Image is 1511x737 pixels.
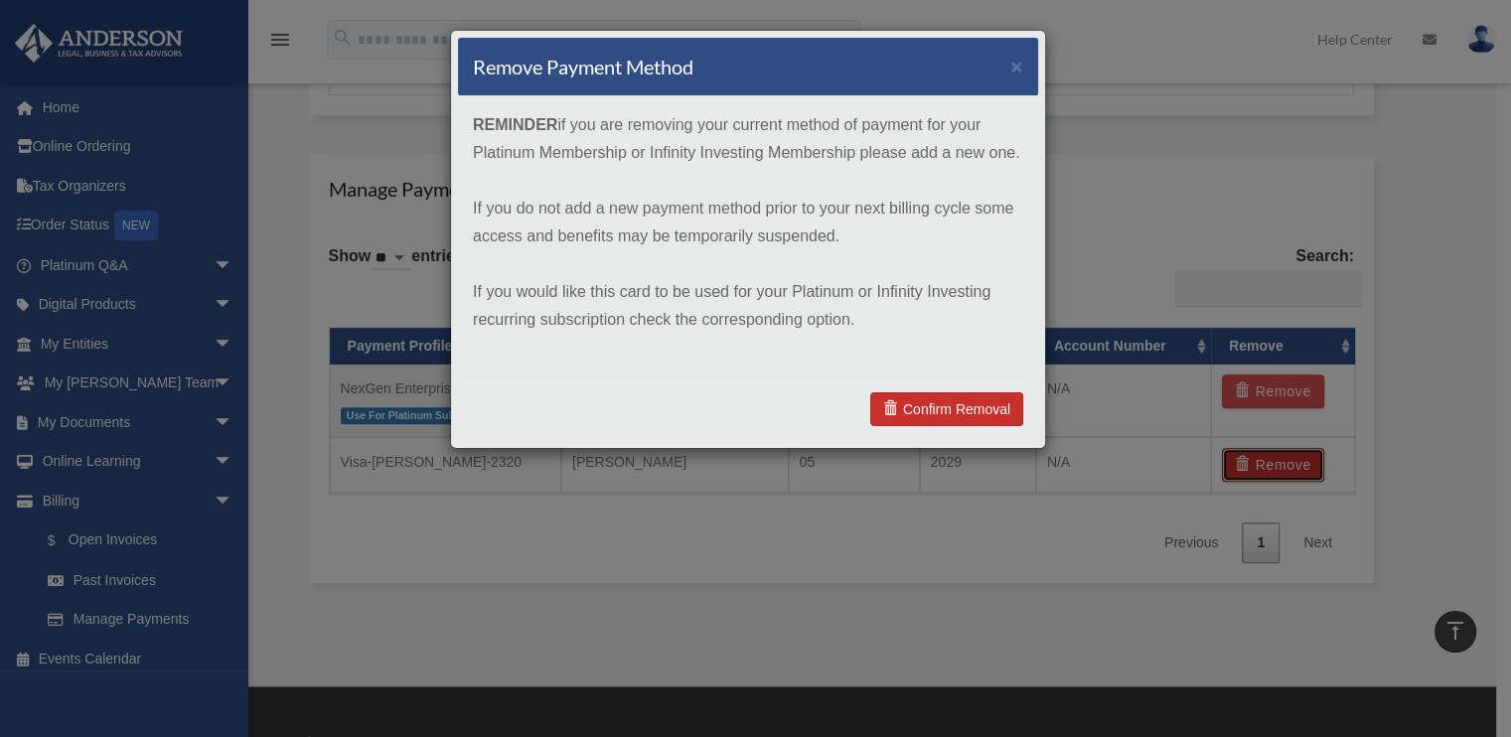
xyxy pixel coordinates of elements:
[473,278,1023,334] p: If you would like this card to be used for your Platinum or Infinity Investing recurring subscrip...
[458,96,1038,376] div: if you are removing your current method of payment for your Platinum Membership or Infinity Inves...
[473,53,693,80] h4: Remove Payment Method
[473,116,557,133] strong: REMINDER
[870,392,1023,426] a: Confirm Removal
[473,195,1023,250] p: If you do not add a new payment method prior to your next billing cycle some access and benefits ...
[1010,56,1023,76] button: ×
